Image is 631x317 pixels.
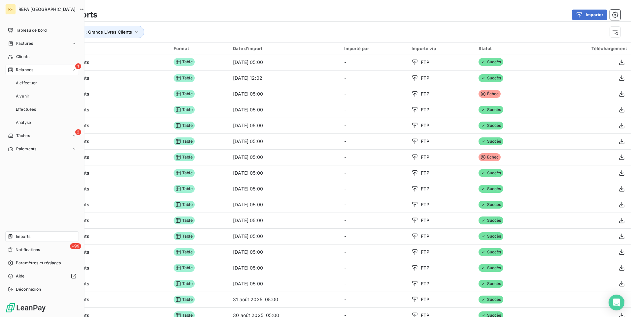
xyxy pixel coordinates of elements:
span: Table [174,232,195,240]
span: Factures [16,41,33,46]
div: RF [5,4,16,14]
td: - [340,54,408,70]
span: FTP [421,154,429,160]
td: [DATE] 05:00 [229,244,340,260]
td: - [340,213,408,228]
span: Succès [479,58,503,66]
span: FTP [421,106,429,113]
div: Open Intercom Messenger [609,295,624,310]
span: Table [174,248,195,256]
span: FTP [421,201,429,208]
span: Succès [479,137,503,145]
span: FTP [421,186,429,192]
span: Table [174,201,195,209]
span: Table [174,74,195,82]
td: - [340,244,408,260]
td: 31 août 2025, 05:00 [229,292,340,307]
span: Succès [479,280,503,288]
span: Table [174,58,195,66]
div: Téléchargement [546,46,627,51]
span: Succès [479,185,503,193]
td: - [340,118,408,133]
td: - [340,181,408,197]
span: Table [174,185,195,193]
span: FTP [421,122,429,129]
div: Importé via [412,46,471,51]
td: [DATE] 05:00 [229,276,340,292]
td: [DATE] 05:00 [229,54,340,70]
td: [DATE] 05:00 [229,118,340,133]
td: - [340,86,408,102]
span: Table [174,280,195,288]
span: Tâches [16,133,30,139]
td: - [340,133,408,149]
span: Table [174,296,195,303]
td: [DATE] 05:00 [229,165,340,181]
span: Succès [479,106,503,114]
span: Succès [479,201,503,209]
td: - [340,260,408,276]
td: - [340,228,408,244]
span: Type d’import : Grands Livres Clients [56,29,132,35]
button: Importer [572,10,607,20]
div: Format [174,46,225,51]
span: FTP [421,59,429,66]
td: [DATE] 05:00 [229,102,340,118]
span: Effectuées [16,106,36,112]
span: Succès [479,296,503,303]
span: FTP [421,170,429,176]
td: [DATE] 05:00 [229,133,340,149]
span: Table [174,122,195,130]
span: Échec [479,90,501,98]
span: Paiements [16,146,36,152]
span: Succès [479,216,503,224]
span: Table [174,169,195,177]
span: Table [174,153,195,161]
span: FTP [421,265,429,271]
td: - [340,70,408,86]
span: Déconnexion [16,286,41,292]
span: Succès [479,248,503,256]
td: - [340,292,408,307]
span: FTP [421,249,429,255]
span: FTP [421,91,429,97]
td: [DATE] 05:00 [229,149,340,165]
span: À venir [16,93,29,99]
td: [DATE] 05:00 [229,197,340,213]
span: Relances [16,67,33,73]
span: Aide [16,273,25,279]
span: 2 [75,129,81,135]
span: Table [174,106,195,114]
td: [DATE] 05:00 [229,228,340,244]
span: Analyse [16,120,31,126]
span: REPA [GEOGRAPHIC_DATA] [18,7,76,12]
td: - [340,102,408,118]
span: Paramètres et réglages [16,260,61,266]
img: Logo LeanPay [5,303,46,313]
span: Notifications [16,247,40,253]
span: FTP [421,296,429,303]
span: Succès [479,232,503,240]
td: - [340,197,408,213]
span: FTP [421,217,429,224]
span: FTP [421,75,429,81]
span: Échec [479,153,501,161]
div: Date d’import [233,46,336,51]
span: À effectuer [16,80,37,86]
span: Table [174,137,195,145]
span: Imports [16,234,30,240]
span: Succès [479,74,503,82]
td: [DATE] 05:00 [229,260,340,276]
span: Table [174,264,195,272]
span: Table [174,90,195,98]
span: FTP [421,138,429,145]
span: Table [174,216,195,224]
a: Aide [5,271,79,281]
span: Succès [479,264,503,272]
td: - [340,165,408,181]
td: [DATE] 05:00 [229,213,340,228]
span: 1 [75,63,81,69]
div: Statut [479,46,538,51]
td: [DATE] 12:02 [229,70,340,86]
span: Succès [479,122,503,130]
